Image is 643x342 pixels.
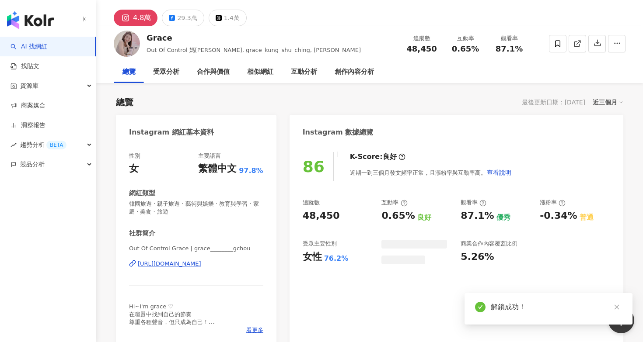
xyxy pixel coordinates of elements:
a: 洞察報告 [10,121,45,130]
div: 解鎖成功！ [491,302,622,312]
div: 漲粉率 [540,199,566,207]
div: 互動率 [449,34,482,43]
div: 合作與價值 [197,67,230,77]
div: 86 [303,158,325,176]
div: 受眾主要性別 [303,240,337,248]
div: 互動分析 [291,67,317,77]
div: 5.26% [461,250,494,264]
div: 0.65% [381,209,415,223]
div: 良好 [383,152,397,162]
span: Out Of Control 媽[PERSON_NAME], grace_kung_shu_ching, [PERSON_NAME] [147,47,361,53]
span: 韓國旅遊 · 親子旅遊 · 藝術與娛樂 · 教育與學習 · 家庭 · 美食 · 旅遊 [129,200,263,216]
div: 商業合作內容覆蓋比例 [461,240,517,248]
div: -0.34% [540,209,577,223]
div: 受眾分析 [153,67,179,77]
div: 繁體中文 [198,162,237,176]
div: 追蹤數 [405,34,438,43]
div: Instagram 數據總覽 [303,128,374,137]
div: Grace [147,32,361,43]
div: 總覽 [116,96,133,108]
span: close [614,304,620,310]
div: 主要語言 [198,152,221,160]
button: 1.4萬 [209,10,247,26]
a: searchAI 找網紅 [10,42,47,51]
div: 良好 [417,213,431,222]
span: check-circle [475,302,486,312]
div: 創作內容分析 [335,67,374,77]
span: Hi~I'm grace ♡︎ 在喧囂中找到自己的節奏 尊重各種聲音，但只成為自己！ 合作[PERSON_NAME]：[EMAIL_ADDRESS][DOMAIN_NAME] [129,303,245,342]
span: 資源庫 [20,76,38,96]
span: rise [10,142,17,148]
img: KOL Avatar [114,31,140,57]
a: 找貼文 [10,62,39,71]
div: 觀看率 [461,199,486,207]
div: 近期一到三個月發文頻率正常，且漲粉率與互動率高。 [350,164,512,181]
span: 97.8% [239,166,263,176]
div: [URL][DOMAIN_NAME] [138,260,201,268]
img: logo [7,11,54,29]
span: Out Of Control Grace | grace________gchou [129,245,263,252]
button: 4.8萬 [114,10,157,26]
span: 查看說明 [487,169,511,176]
a: 商案媒合 [10,101,45,110]
div: 29.3萬 [177,12,197,24]
div: 社群簡介 [129,229,155,238]
button: 查看說明 [486,164,512,181]
div: 女性 [303,250,322,264]
div: 相似網紅 [247,67,273,77]
span: 看更多 [246,326,263,334]
a: [URL][DOMAIN_NAME] [129,260,263,268]
span: 趨勢分析 [20,135,66,155]
div: BETA [46,141,66,149]
div: 追蹤數 [303,199,320,207]
div: 48,450 [303,209,340,223]
div: 1.4萬 [224,12,240,24]
span: 87.1% [496,45,523,53]
div: 互動率 [381,199,407,207]
div: 總覽 [122,67,136,77]
div: 最後更新日期：[DATE] [522,99,585,106]
div: 性別 [129,152,140,160]
div: 網紅類型 [129,189,155,198]
div: 優秀 [496,213,510,222]
div: 普通 [580,213,594,222]
div: 76.2% [324,254,349,263]
span: 競品分析 [20,155,45,174]
div: 87.1% [461,209,494,223]
div: 觀看率 [493,34,526,43]
span: 48,450 [406,44,437,53]
div: 4.8萬 [133,12,151,24]
div: 女 [129,162,139,176]
div: Instagram 網紅基本資料 [129,128,214,137]
div: 近三個月 [593,97,623,108]
span: 0.65% [452,45,479,53]
button: 29.3萬 [162,10,204,26]
div: K-Score : [350,152,405,162]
